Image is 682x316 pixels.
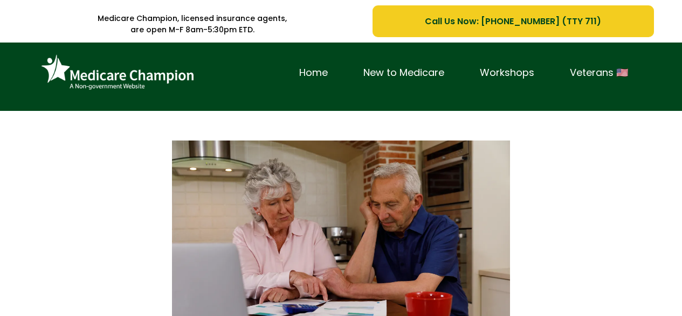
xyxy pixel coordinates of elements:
[29,13,357,24] p: Medicare Champion, licensed insurance agents,
[37,51,198,95] img: Brand Logo
[281,65,346,81] a: Home
[425,15,601,28] span: Call Us Now: [PHONE_NUMBER] (TTY 711)
[346,65,462,81] a: New to Medicare
[373,5,653,37] a: Call Us Now: 1-833-823-1990 (TTY 711)
[29,24,357,36] p: are open M-F 8am-5:30pm ETD.
[462,65,552,81] a: Workshops
[552,65,646,81] a: Veterans 🇺🇸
